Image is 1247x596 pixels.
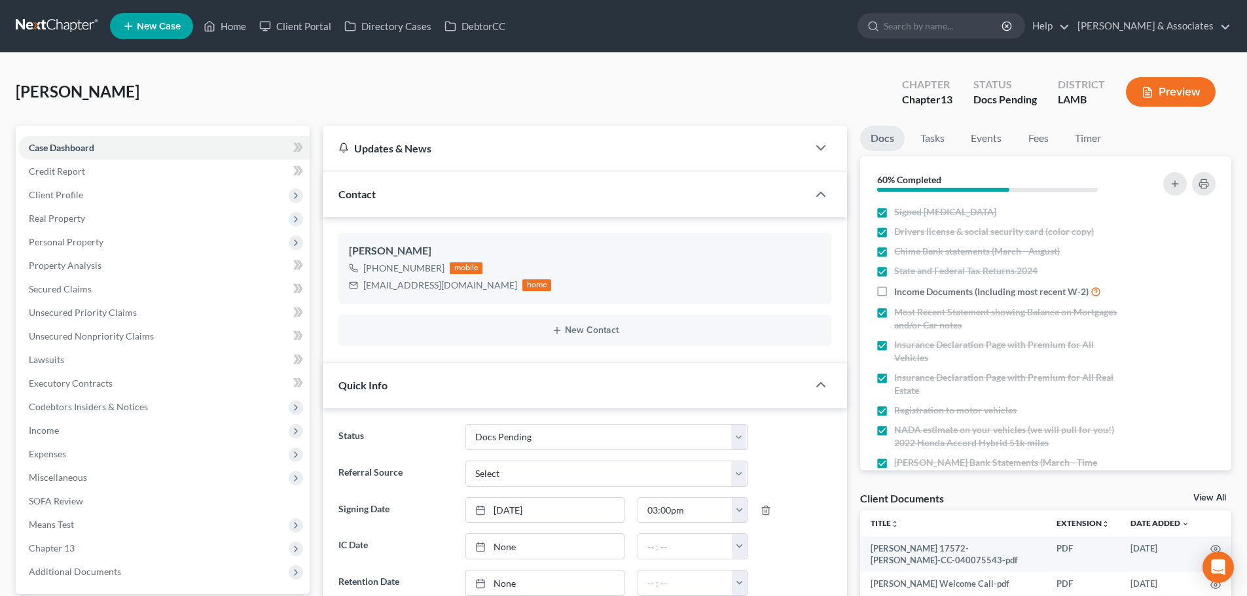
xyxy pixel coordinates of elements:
i: expand_more [1182,520,1189,528]
div: Chapter [902,77,952,92]
label: Referral Source [332,461,458,487]
div: [PHONE_NUMBER] [363,262,444,275]
a: [DATE] [466,498,624,523]
a: Unsecured Priority Claims [18,301,310,324]
a: Unsecured Nonpriority Claims [18,324,310,348]
a: Property Analysis [18,254,310,277]
span: Drivers license & social security card (color copy) [894,225,1094,238]
a: Help [1026,14,1070,38]
span: SOFA Review [29,495,83,506]
span: State and Federal Tax Returns 2024 [894,264,1038,277]
a: None [466,570,624,595]
input: -- : -- [638,534,732,559]
span: Insurance Declaration Page with Premium for All Vehicles [894,338,1127,364]
span: Unsecured Priority Claims [29,307,137,318]
a: Fees [1017,126,1059,151]
button: New Contact [349,325,821,336]
input: -- : -- [638,498,732,523]
a: DebtorCC [438,14,512,38]
a: View All [1193,493,1226,502]
a: None [466,534,624,559]
input: -- : -- [638,570,732,595]
div: Updates & News [338,141,792,155]
td: [DATE] [1120,572,1200,595]
label: IC Date [332,533,458,559]
span: Property Analysis [29,260,101,271]
span: Income [29,425,59,436]
span: Registration to motor vehicles [894,404,1017,417]
span: Executory Contracts [29,377,113,389]
label: Signing Date [332,497,458,523]
div: [PERSON_NAME] [349,243,821,259]
span: Codebtors Insiders & Notices [29,401,148,412]
i: unfold_more [891,520,899,528]
input: Search by name... [884,14,1003,38]
a: Lawsuits [18,348,310,372]
div: Open Intercom Messenger [1202,552,1234,583]
a: [PERSON_NAME] & Associates [1071,14,1231,38]
div: Docs Pending [973,92,1037,107]
a: Credit Report [18,160,310,183]
div: District [1058,77,1105,92]
a: Date Added expand_more [1130,518,1189,528]
a: Events [960,126,1012,151]
span: Unsecured Nonpriority Claims [29,330,154,342]
span: Quick Info [338,379,388,391]
span: Expenses [29,448,66,459]
span: Case Dashboard [29,142,94,153]
i: unfold_more [1102,520,1110,528]
span: Client Profile [29,189,83,200]
div: Client Documents [860,491,944,505]
span: Most Recent Statement showing Balance on Mortgages and/or Car notes [894,306,1127,332]
a: Secured Claims [18,277,310,301]
a: Extensionunfold_more [1057,518,1110,528]
span: Income Documents (Including most recent W-2) [894,285,1089,298]
div: home [522,279,551,291]
span: 13 [941,93,952,105]
span: Contact [338,188,376,200]
a: Tasks [910,126,955,151]
a: Docs [860,126,905,151]
a: Executory Contracts [18,372,310,395]
span: Signed [MEDICAL_DATA] [894,205,996,219]
span: Chapter 13 [29,542,75,553]
td: PDF [1046,572,1120,595]
span: Means Test [29,519,74,530]
span: Lawsuits [29,354,64,365]
a: Timer [1064,126,1111,151]
div: [EMAIL_ADDRESS][DOMAIN_NAME] [363,279,517,292]
span: Chime Bank statements (March - August) [894,245,1060,258]
span: Secured Claims [29,283,92,294]
td: PDF [1046,536,1120,572]
a: SOFA Review [18,489,310,513]
a: Client Portal [253,14,338,38]
span: Personal Property [29,236,103,247]
span: New Case [137,22,181,31]
td: [PERSON_NAME] Welcome Call-pdf [860,572,1046,595]
span: NADA estimate on your vehicles (we will pull for you!) 2022 Honda Accord Hybrid 51k miles [894,423,1127,449]
label: Status [332,424,458,450]
a: Titleunfold_more [871,518,899,528]
span: Real Property [29,213,85,224]
div: LAMB [1058,92,1105,107]
span: Insurance Declaration Page with Premium for All Real Estate [894,371,1127,397]
label: Retention Date [332,570,458,596]
td: [PERSON_NAME] 17572-[PERSON_NAME]-CC-040075543-pdf [860,536,1046,572]
td: [DATE] [1120,536,1200,572]
div: mobile [450,262,482,274]
a: Home [197,14,253,38]
span: Credit Report [29,166,85,177]
span: Miscellaneous [29,472,87,483]
span: [PERSON_NAME] [16,82,139,101]
div: Status [973,77,1037,92]
button: Preview [1126,77,1216,107]
span: [PERSON_NAME] Bank Statements (March - Time Account was Closed) [894,456,1127,482]
a: Case Dashboard [18,136,310,160]
a: Directory Cases [338,14,438,38]
strong: 60% Completed [877,174,941,185]
span: Additional Documents [29,566,121,577]
div: Chapter [902,92,952,107]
